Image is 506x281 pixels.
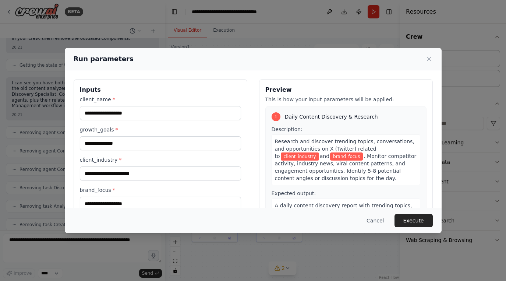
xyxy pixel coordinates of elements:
span: Expected output: [272,190,316,196]
span: Research and discover trending topics, conversations, and opportunities on X (Twitter) related to [275,138,414,159]
span: and [320,153,329,159]
span: Description: [272,126,302,132]
h3: Preview [265,85,427,94]
button: Execute [394,214,433,227]
span: Daily Content Discovery & Research [285,113,378,120]
div: 1 [272,112,280,121]
span: Variable: client_industry [281,152,319,161]
h2: Run parameters [74,54,134,64]
label: client_industry [80,156,241,164]
label: client_name [80,96,241,103]
span: A daily content discovery report with trending topics, competitor insights, viral patterns, and 5... [275,203,414,223]
label: growth_goals [80,126,241,133]
h3: Inputs [80,85,241,94]
label: brand_focus [80,186,241,194]
span: . Monitor competitor activity, industry news, viral content patterns, and engagement opportunitie... [275,153,417,181]
span: Variable: brand_focus [330,152,363,161]
button: Cancel [361,214,390,227]
p: This is how your input parameters will be applied: [265,96,427,103]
